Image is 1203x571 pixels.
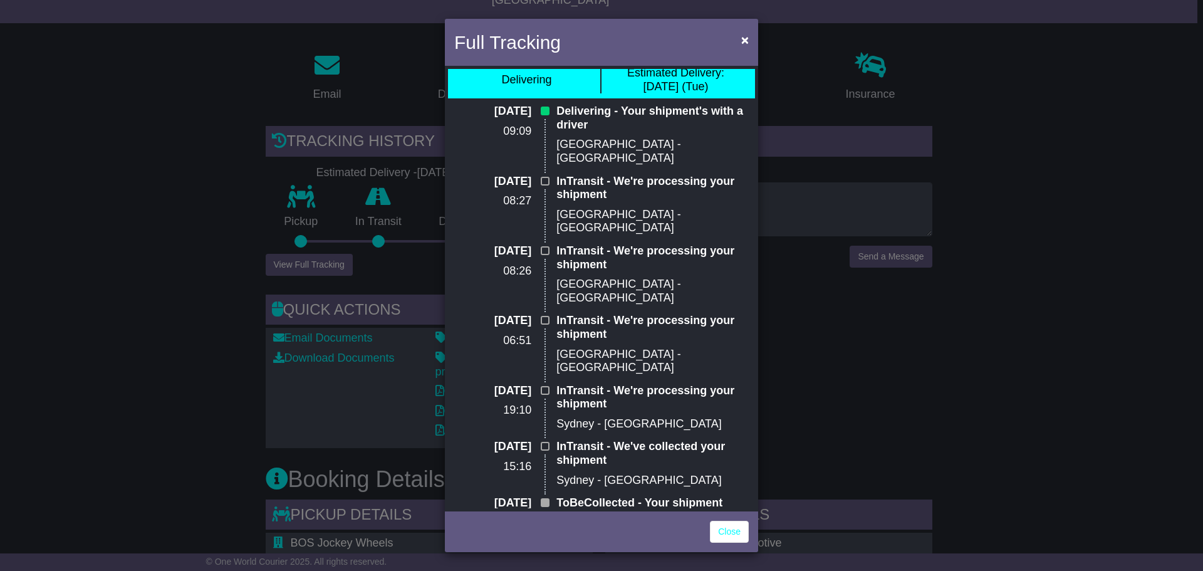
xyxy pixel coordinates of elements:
[556,417,749,431] p: Sydney - [GEOGRAPHIC_DATA]
[556,244,749,271] p: InTransit - We're processing your shipment
[556,278,749,305] p: [GEOGRAPHIC_DATA] - [GEOGRAPHIC_DATA]
[454,244,531,258] p: [DATE]
[454,125,531,139] p: 09:09
[556,175,749,202] p: InTransit - We're processing your shipment
[454,175,531,189] p: [DATE]
[454,265,531,278] p: 08:26
[454,404,531,417] p: 19:10
[556,496,749,523] p: ToBeCollected - Your shipment data is lodged
[627,66,724,79] span: Estimated Delivery:
[454,314,531,328] p: [DATE]
[454,194,531,208] p: 08:27
[710,521,749,543] a: Close
[454,334,531,348] p: 06:51
[627,66,724,93] div: [DATE] (Tue)
[556,384,749,411] p: InTransit - We're processing your shipment
[556,348,749,375] p: [GEOGRAPHIC_DATA] - [GEOGRAPHIC_DATA]
[556,138,749,165] p: [GEOGRAPHIC_DATA] - [GEOGRAPHIC_DATA]
[454,105,531,118] p: [DATE]
[454,28,561,56] h4: Full Tracking
[556,474,749,488] p: Sydney - [GEOGRAPHIC_DATA]
[556,208,749,235] p: [GEOGRAPHIC_DATA] - [GEOGRAPHIC_DATA]
[556,440,749,467] p: InTransit - We've collected your shipment
[735,27,755,53] button: Close
[454,496,531,510] p: [DATE]
[454,440,531,454] p: [DATE]
[556,105,749,132] p: Delivering - Your shipment's with a driver
[501,73,551,87] div: Delivering
[741,33,749,47] span: ×
[454,384,531,398] p: [DATE]
[454,460,531,474] p: 15:16
[556,314,749,341] p: InTransit - We're processing your shipment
